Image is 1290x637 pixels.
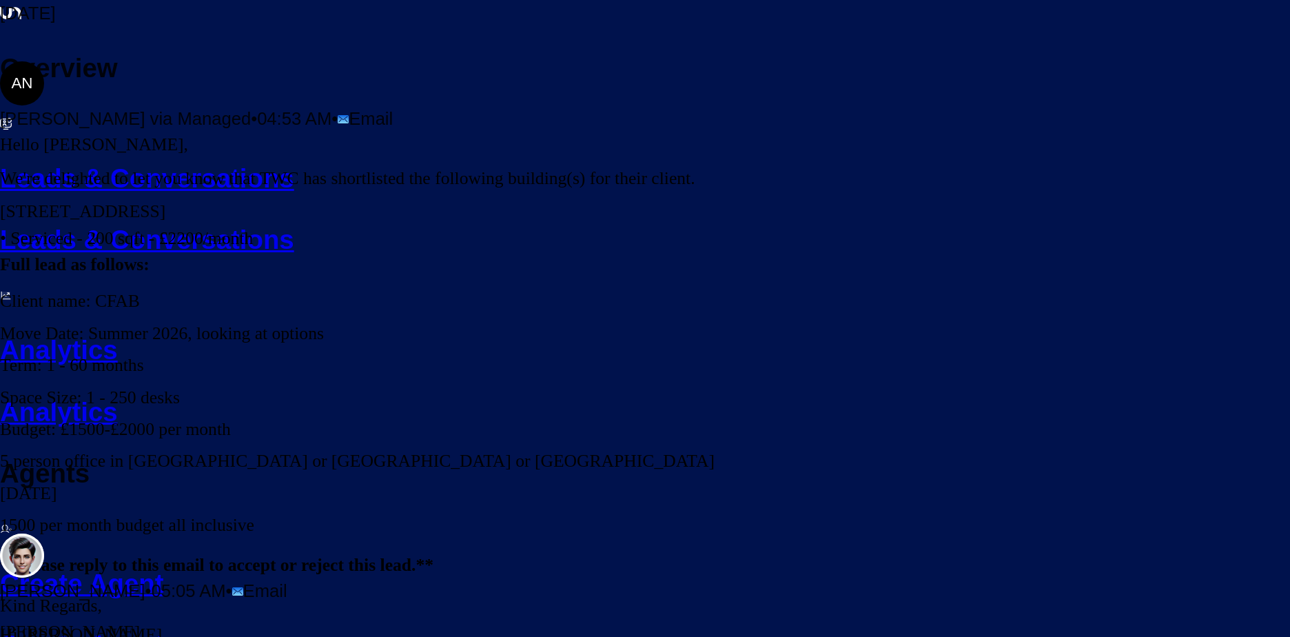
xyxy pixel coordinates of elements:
[349,109,393,128] span: Email
[243,581,287,600] span: Email
[226,581,232,600] span: •
[151,581,225,600] span: 05:05 AM
[145,581,152,600] span: •
[331,109,338,128] span: •
[251,109,257,128] span: •
[257,109,331,128] span: 04:53 AM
